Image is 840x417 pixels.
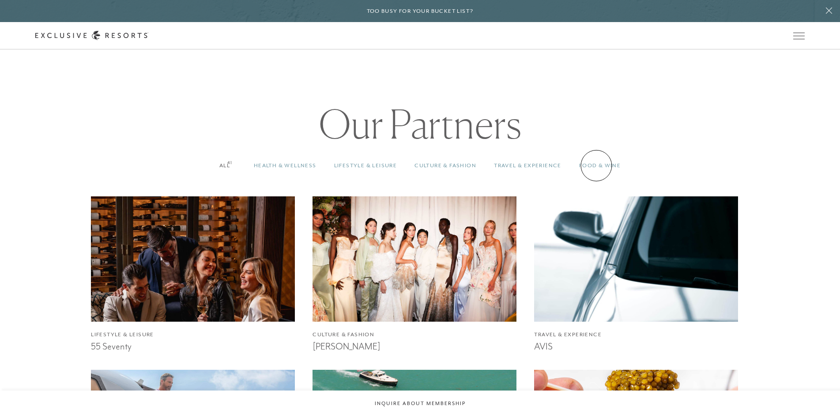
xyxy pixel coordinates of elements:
a: Lifestyle & Leisure [325,153,406,179]
a: Travel & ExperienceAVIS [534,196,738,352]
article: Learn More About AVIS [534,196,738,352]
a: Health & Wellness [245,153,325,179]
h3: Our Partners [277,104,564,144]
h4: Travel & Experience [534,331,738,339]
button: Open navigation [793,33,805,39]
a: All41 [211,153,245,179]
a: Travel & Experience [485,153,570,179]
h3: [PERSON_NAME] [313,339,516,352]
span: 41 [228,159,233,166]
h6: Too busy for your bucket list? [367,7,474,15]
article: Learn More About ANDREW KWON [313,196,516,352]
a: Lifestyle & Leisure55 Seventy [91,196,295,352]
h3: 55 Seventy [91,339,295,352]
a: Culture & Fashion [406,153,485,179]
h4: Culture & Fashion [313,331,516,339]
a: Food & Wine [570,153,629,179]
article: Learn More About 55 Seventy [91,196,295,352]
iframe: Qualified Messenger [831,408,840,417]
a: Culture & Fashion[PERSON_NAME] [313,196,516,352]
h4: Lifestyle & Leisure [91,331,295,339]
h3: AVIS [534,339,738,352]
